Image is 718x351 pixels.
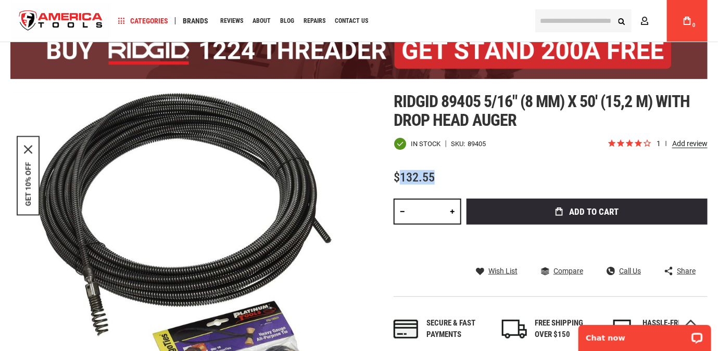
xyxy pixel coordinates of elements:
[411,140,440,147] span: In stock
[572,318,718,351] iframe: LiveChat chat widget
[220,18,243,24] span: Reviews
[467,199,708,225] button: Add to Cart
[657,139,708,148] span: 1 reviews
[426,318,492,340] div: Secure & fast payments
[216,14,248,28] a: Reviews
[114,14,173,28] a: Categories
[541,266,583,276] a: Compare
[183,17,208,24] span: Brands
[10,23,708,79] img: BOGO: Buy the RIDGID® 1224 Threader (26092), get the 92467 200A Stand FREE!
[488,267,518,275] span: Wish List
[553,267,583,275] span: Compare
[677,267,696,275] span: Share
[330,14,373,28] a: Contact Us
[619,267,641,275] span: Call Us
[24,145,32,153] svg: close icon
[502,320,527,339] img: shipping
[476,266,518,276] a: Wish List
[275,14,299,28] a: Blog
[451,140,468,147] strong: SKU
[394,137,440,150] div: Availability
[24,145,32,153] button: Close
[607,266,641,276] a: Call Us
[612,11,632,31] button: Search
[394,170,435,185] span: $132.55
[570,207,619,216] span: Add to Cart
[10,2,111,41] img: America Tools
[280,18,294,24] span: Blog
[118,17,168,24] span: Categories
[10,2,111,41] a: store logo
[468,140,486,147] div: 89405
[394,92,690,130] span: Ridgid 89405 5/16" (8 mm) x 50' (15,2 m) with drop head auger
[304,18,325,24] span: Repairs
[253,18,271,24] span: About
[535,318,600,340] div: FREE SHIPPING OVER $150
[394,320,419,339] img: payments
[178,14,213,28] a: Brands
[335,18,368,24] span: Contact Us
[464,228,710,258] iframe: Secure express checkout frame
[248,14,275,28] a: About
[24,162,32,206] button: GET 10% OFF
[692,22,696,28] span: 0
[299,14,330,28] a: Repairs
[607,138,708,150] span: Rated 4.0 out of 5 stars 1 reviews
